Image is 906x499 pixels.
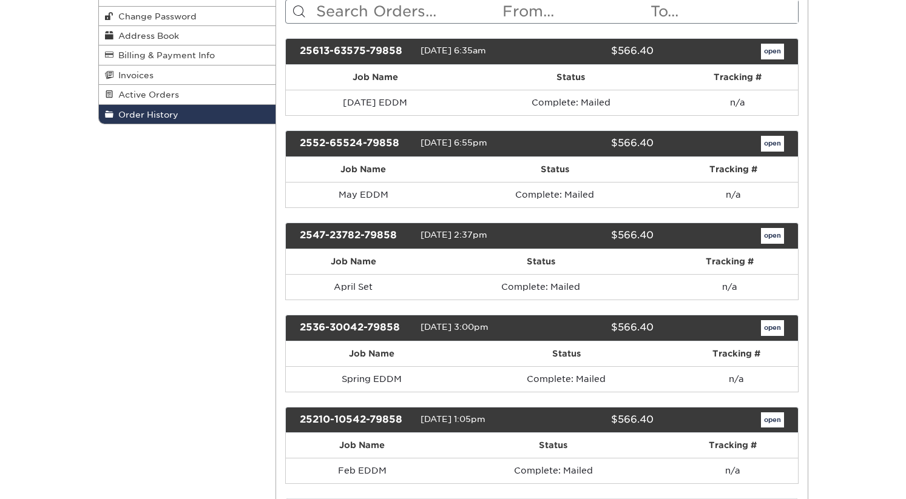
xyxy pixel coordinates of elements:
[761,136,784,152] a: open
[421,45,486,55] span: [DATE] 6:35am
[533,412,663,428] div: $566.40
[677,90,798,115] td: n/a
[286,274,421,300] td: April Set
[99,105,276,124] a: Order History
[464,90,677,115] td: Complete: Mailed
[291,136,421,152] div: 2552-65524-79858
[441,182,668,207] td: Complete: Mailed
[458,341,675,366] th: Status
[113,70,154,80] span: Invoices
[286,182,441,207] td: May EDDM
[669,157,798,182] th: Tracking #
[761,44,784,59] a: open
[669,182,798,207] td: n/a
[286,249,421,274] th: Job Name
[675,366,798,392] td: n/a
[113,90,179,99] span: Active Orders
[761,228,784,244] a: open
[661,249,798,274] th: Tracking #
[113,31,179,41] span: Address Book
[761,412,784,428] a: open
[439,458,668,483] td: Complete: Mailed
[533,44,663,59] div: $566.40
[533,320,663,336] div: $566.40
[113,50,215,60] span: Billing & Payment Info
[668,458,797,483] td: n/a
[99,45,276,65] a: Billing & Payment Info
[533,136,663,152] div: $566.40
[286,341,458,366] th: Job Name
[99,7,276,26] a: Change Password
[458,366,675,392] td: Complete: Mailed
[286,157,441,182] th: Job Name
[113,110,178,119] span: Order History
[533,228,663,244] div: $566.40
[286,90,464,115] td: [DATE] EDDM
[677,65,798,90] th: Tracking #
[661,274,798,300] td: n/a
[286,433,439,458] th: Job Name
[668,433,797,458] th: Tracking #
[291,228,421,244] div: 2547-23782-79858
[464,65,677,90] th: Status
[99,85,276,104] a: Active Orders
[286,65,464,90] th: Job Name
[421,249,661,274] th: Status
[421,230,487,239] span: [DATE] 2:37pm
[675,341,798,366] th: Tracking #
[291,412,421,428] div: 25210-10542-79858
[286,366,458,392] td: Spring EDDM
[99,65,276,85] a: Invoices
[421,138,487,147] span: [DATE] 6:55pm
[291,320,421,336] div: 2536-30042-79858
[421,322,488,332] span: [DATE] 3:00pm
[291,44,421,59] div: 25613-63575-79858
[421,274,661,300] td: Complete: Mailed
[441,157,668,182] th: Status
[439,433,668,458] th: Status
[761,320,784,336] a: open
[113,12,197,21] span: Change Password
[99,26,276,45] a: Address Book
[421,414,485,424] span: [DATE] 1:05pm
